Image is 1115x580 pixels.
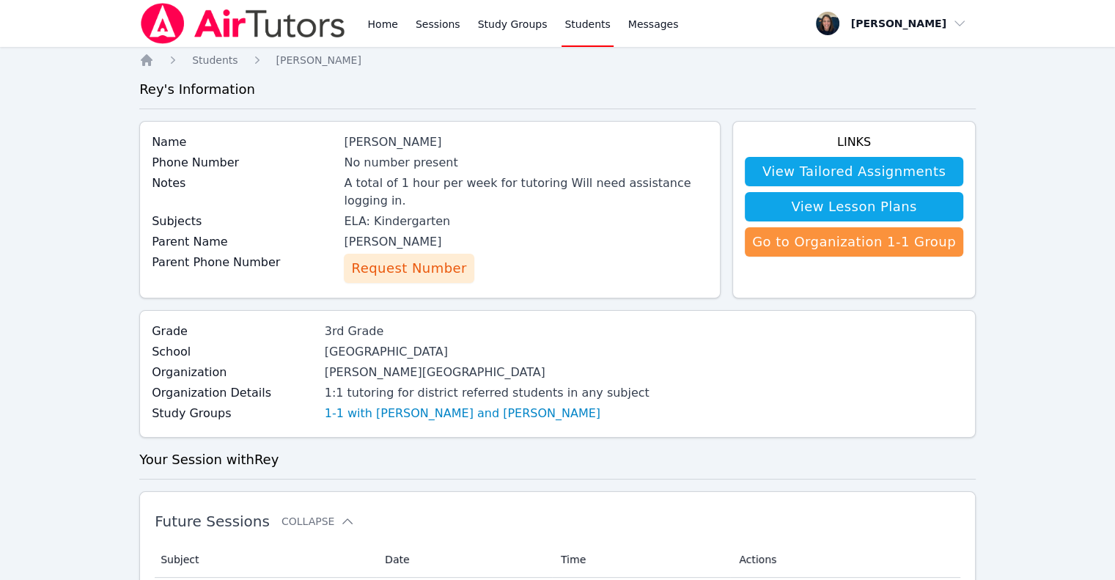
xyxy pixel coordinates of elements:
label: Parent Name [152,233,335,251]
th: Time [552,542,730,578]
h4: Links [745,133,963,151]
div: A total of 1 hour per week for tutoring Will need assistance logging in. [344,175,708,210]
th: Actions [730,542,960,578]
button: Request Number [344,254,474,283]
label: School [152,343,316,361]
label: Phone Number [152,154,335,172]
a: View Lesson Plans [745,192,963,221]
div: No number present [344,154,708,172]
span: Messages [628,17,679,32]
img: Air Tutors [139,3,347,44]
nav: Breadcrumb [139,53,976,67]
a: View Tailored Assignments [745,157,963,186]
div: 1:1 tutoring for district referred students in any subject [325,384,650,402]
span: Request Number [351,258,466,279]
div: [PERSON_NAME] [344,133,708,151]
th: Subject [155,542,376,578]
div: [GEOGRAPHIC_DATA] [325,343,650,361]
a: [PERSON_NAME] [276,53,361,67]
span: Students [192,54,238,66]
label: Study Groups [152,405,316,422]
h3: Rey 's Information [139,79,976,100]
label: Name [152,133,335,151]
span: [PERSON_NAME] [276,54,361,66]
div: [PERSON_NAME] [344,233,708,251]
label: Subjects [152,213,335,230]
label: Organization [152,364,316,381]
label: Notes [152,175,335,192]
button: Collapse [281,514,355,529]
th: Date [376,542,552,578]
h3: Your Session with Rey [139,449,976,470]
label: Grade [152,323,316,340]
label: Parent Phone Number [152,254,335,271]
label: Organization Details [152,384,316,402]
a: Go to Organization 1-1 Group [745,227,963,257]
span: Future Sessions [155,513,270,530]
div: ELA: Kindergarten [344,213,708,230]
a: 1-1 with [PERSON_NAME] and [PERSON_NAME] [325,405,600,422]
div: 3rd Grade [325,323,650,340]
a: Students [192,53,238,67]
div: [PERSON_NAME][GEOGRAPHIC_DATA] [325,364,650,381]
